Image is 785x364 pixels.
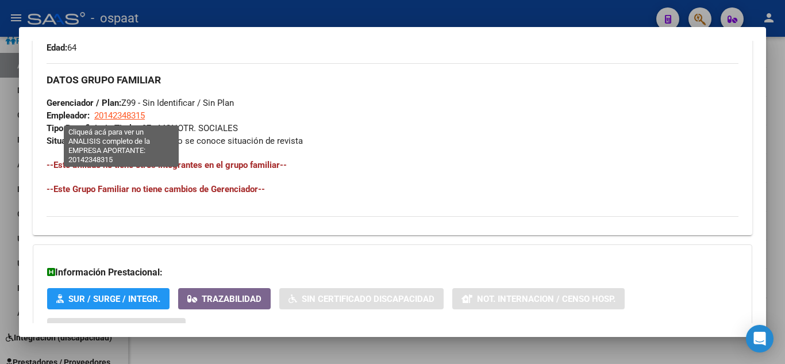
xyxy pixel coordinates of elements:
span: Not. Internacion / Censo Hosp. [477,294,615,304]
h3: DATOS GRUPO FAMILIAR [47,74,738,86]
strong: Empleador: [47,110,90,121]
h4: --Este afiliado no tiene otros integrantes en el grupo familiar-- [47,159,738,171]
span: Trazabilidad [202,294,261,304]
div: Open Intercom Messenger [746,325,774,352]
span: 07 - MONOTR. SOCIALES [47,123,238,133]
span: 99 - No se conoce situación de revista [47,136,303,146]
span: 64 [47,43,76,53]
button: Sin Certificado Discapacidad [279,288,444,309]
span: Z99 - Sin Identificar / Sin Plan [47,98,234,108]
button: Trazabilidad [178,288,271,309]
h4: --Este Grupo Familiar no tiene cambios de Gerenciador-- [47,183,738,196]
span: Sin Certificado Discapacidad [302,294,434,304]
button: SUR / SURGE / INTEGR. [47,288,170,309]
span: SUR / SURGE / INTEGR. [68,294,160,304]
strong: Gerenciador / Plan: [47,98,121,108]
button: Not. Internacion / Censo Hosp. [452,288,625,309]
strong: Tipo Beneficiario Titular: [47,123,142,133]
button: Prestaciones Auditadas [47,318,186,339]
h3: Información Prestacional: [47,266,738,279]
strong: Edad: [47,43,67,53]
span: 20142348315 [94,110,145,121]
strong: Situacion de Revista Titular: [47,136,155,146]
